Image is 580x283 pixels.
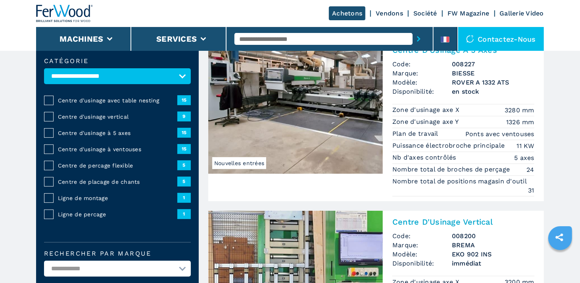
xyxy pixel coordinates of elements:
label: catégorie [44,58,191,64]
em: 24 [527,165,535,174]
iframe: Chat [546,247,574,277]
p: Zone d'usinage axe X [392,106,461,114]
span: Nouvelles entrées [212,157,266,169]
a: Achetons [329,6,365,20]
span: Centre de placage de chants [58,178,177,186]
span: Modèle: [392,250,452,259]
p: Nombre total de broches de perçage [392,165,512,174]
span: Ligne de percage [58,210,177,218]
em: 11 KW [517,141,534,150]
h3: BIESSE [452,69,534,78]
span: 1 [177,193,191,202]
p: Nb d'axes contrôlés [392,153,458,162]
span: Centre de percage flexible [58,162,177,169]
em: Ponts avec ventouses [465,129,534,139]
span: immédiat [452,259,534,268]
button: Machines [60,34,103,44]
span: 9 [177,112,191,121]
em: 1326 mm [506,117,534,127]
img: Ferwood [36,5,93,22]
span: Disponibilité: [392,87,452,96]
span: 1 [177,209,191,219]
div: Contactez-nous [458,27,544,51]
label: Rechercher par marque [44,250,191,257]
span: Marque: [392,69,452,78]
h3: 008227 [452,60,534,69]
em: 5 axes [515,153,535,162]
span: 15 [177,128,191,137]
em: 3280 mm [505,106,534,115]
a: Vendons [376,10,403,17]
h2: Centre D'Usinage Vertical [392,217,534,227]
span: Modèle: [392,78,452,87]
p: Plan de travail [392,129,440,138]
p: Puissance électrobroche principale [392,141,507,150]
span: Code: [392,231,452,241]
span: Code: [392,60,452,69]
span: en stock [452,87,534,96]
h3: 008200 [452,231,534,241]
img: Contactez-nous [466,35,474,43]
a: FW Magazine [447,10,490,17]
button: submit-button [413,30,425,48]
span: Centre d'usinage à ventouses [58,145,177,153]
button: Services [156,34,197,44]
span: Disponibilité: [392,259,452,268]
span: Ligne de montage [58,194,177,202]
a: Centre D'Usinage À 5 Axes BIESSE ROVER A 1332 ATSNouvelles entréesCentre D'Usinage À 5 AxesCode:0... [208,39,544,201]
h3: EKO 902 INS [452,250,534,259]
a: Société [413,10,437,17]
span: 5 [177,177,191,186]
span: Centre d'usinage avec table nesting [58,96,177,104]
span: Marque: [392,241,452,250]
em: 31 [528,186,535,195]
span: 15 [177,95,191,105]
h3: BREMA [452,241,534,250]
span: Centre d'usinage à 5 axes [58,129,177,137]
a: Gallerie Video [500,10,544,17]
h3: ROVER A 1332 ATS [452,78,534,87]
p: Nombre total de positions magasin d'outil [392,177,529,186]
span: 15 [177,144,191,154]
a: sharethis [549,227,569,247]
span: Centre d'usinage vertical [58,113,177,121]
p: Zone d'usinage axe Y [392,117,461,126]
img: Centre D'Usinage À 5 Axes BIESSE ROVER A 1332 ATS [208,39,383,174]
span: 5 [177,160,191,170]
